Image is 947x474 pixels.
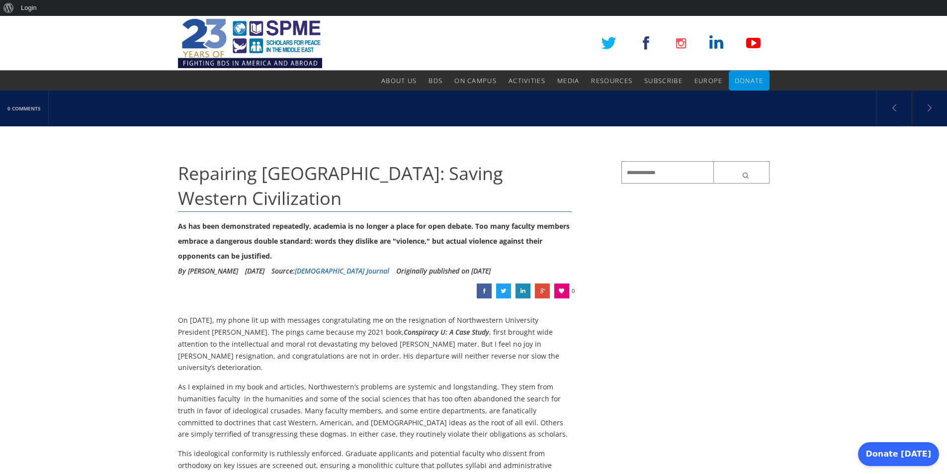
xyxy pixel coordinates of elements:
span: Activities [509,76,545,85]
a: Subscribe [644,71,683,91]
a: Repairing Northwestern University: Saving Western Civilization [516,284,530,298]
span: On Campus [454,76,497,85]
span: Resources [591,76,632,85]
a: Donate [735,71,764,91]
span: Europe [694,76,723,85]
a: On Campus [454,71,497,91]
span: Repairing [GEOGRAPHIC_DATA]: Saving Western Civilization [178,161,503,210]
div: As has been demonstrated repeatedly, academia is no longer a place for open debate. Too many facu... [178,219,572,264]
a: Resources [591,71,632,91]
a: Activities [509,71,545,91]
span: 0 [572,284,575,298]
a: Repairing Northwestern University: Saving Western Civilization [496,284,511,298]
li: By [PERSON_NAME] [178,264,238,279]
span: Subscribe [644,76,683,85]
li: Originally published on [DATE] [396,264,491,279]
div: Source: [271,264,389,279]
li: [DATE] [245,264,264,279]
span: Media [557,76,580,85]
a: Europe [694,71,723,91]
a: (opens in a new tab) [877,91,912,125]
a: Repairing Northwestern University: Saving Western Civilization [477,284,492,298]
a: About Us [381,71,417,91]
img: SPME [178,16,322,71]
em: Conspiracy U: A Case Study [404,327,489,337]
a: Media [557,71,580,91]
span: About Us [381,76,417,85]
p: On [DATE], my phone lit up with messages congratulating me on the resignation of Northwestern Uni... [178,314,572,374]
a: BDS [429,71,442,91]
span: Donate [735,76,764,85]
a: Repairing Northwestern University: Saving Western Civilization [535,284,550,298]
a: [DEMOGRAPHIC_DATA] Journal [295,266,389,276]
p: As I explained in my book and articles, Northwestern’s problems are systemic and longstanding. Th... [178,381,572,440]
span: BDS [429,76,442,85]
